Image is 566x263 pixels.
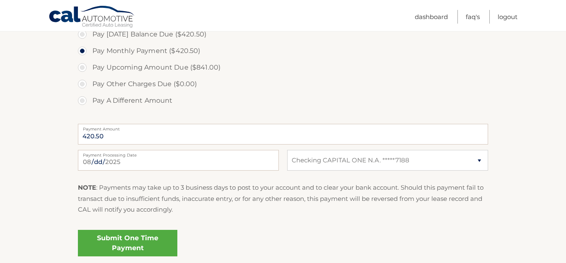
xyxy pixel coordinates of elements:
label: Pay A Different Amount [78,92,488,109]
label: Payment Amount [78,124,488,130]
label: Payment Processing Date [78,150,279,157]
label: Pay [DATE] Balance Due ($420.50) [78,26,488,43]
label: Pay Monthly Payment ($420.50) [78,43,488,59]
a: Logout [498,10,518,24]
a: FAQ's [466,10,480,24]
strong: NOTE [78,183,96,191]
a: Dashboard [415,10,448,24]
input: Payment Date [78,150,279,171]
a: Submit One Time Payment [78,230,177,256]
label: Pay Other Charges Due ($0.00) [78,76,488,92]
p: : Payments may take up to 3 business days to post to your account and to clear your bank account.... [78,182,488,215]
label: Pay Upcoming Amount Due ($841.00) [78,59,488,76]
a: Cal Automotive [48,5,135,29]
input: Payment Amount [78,124,488,145]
